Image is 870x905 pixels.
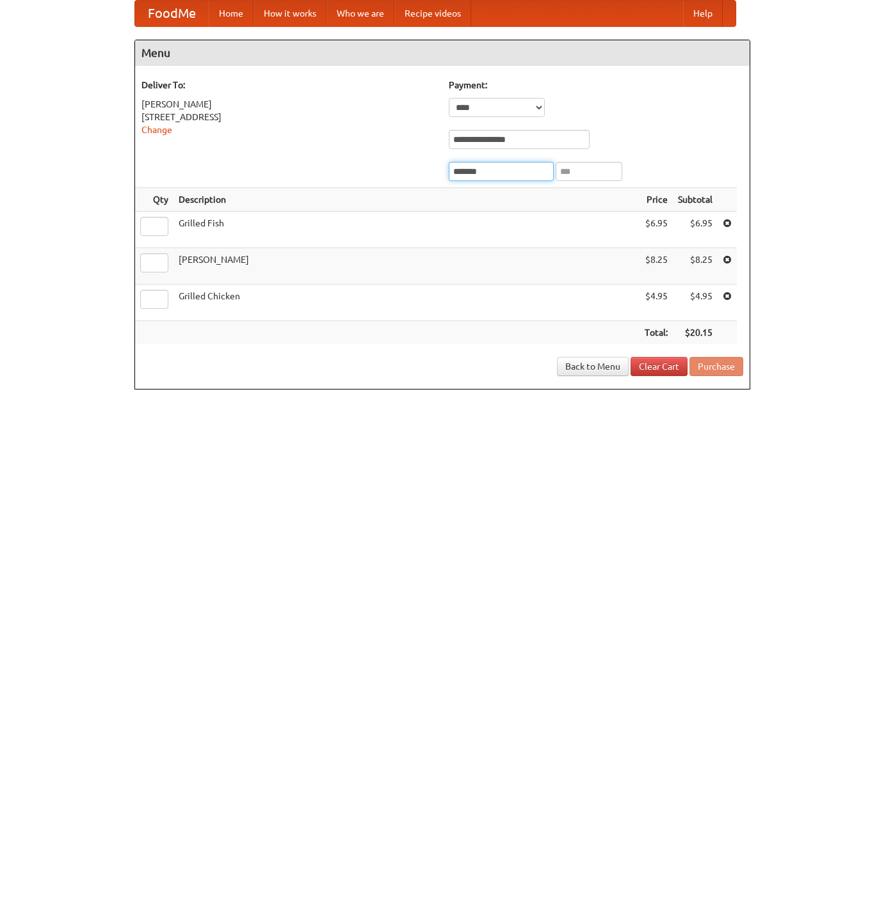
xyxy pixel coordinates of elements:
[673,285,718,321] td: $4.95
[141,79,436,91] h5: Deliver To:
[326,1,394,26] a: Who we are
[254,1,326,26] a: How it works
[173,188,640,212] th: Description
[209,1,254,26] a: Home
[449,79,743,91] h5: Payment:
[135,40,750,66] h4: Menu
[640,248,673,285] td: $8.25
[631,357,688,376] a: Clear Cart
[135,1,209,26] a: FoodMe
[640,212,673,248] td: $6.95
[673,248,718,285] td: $8.25
[640,285,673,321] td: $4.95
[173,248,640,285] td: [PERSON_NAME]
[640,321,673,345] th: Total:
[673,188,718,212] th: Subtotal
[557,357,629,376] a: Back to Menu
[141,111,436,123] div: [STREET_ADDRESS]
[173,285,640,321] td: Grilled Chicken
[173,212,640,248] td: Grilled Fish
[640,188,673,212] th: Price
[141,125,172,135] a: Change
[135,188,173,212] th: Qty
[141,98,436,111] div: [PERSON_NAME]
[673,321,718,345] th: $20.15
[394,1,471,26] a: Recipe videos
[673,212,718,248] td: $6.95
[683,1,723,26] a: Help
[689,357,743,376] button: Purchase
